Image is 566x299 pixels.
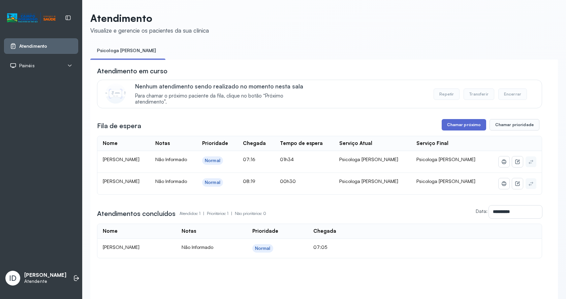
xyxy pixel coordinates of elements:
div: Chegada [243,140,266,147]
h3: Atendimento em curso [97,66,167,76]
div: Nome [103,140,118,147]
button: Encerrar [498,88,527,100]
div: Chegada [313,228,336,234]
span: 07:16 [243,156,255,162]
label: Data: [476,208,488,214]
button: Chamar prioridade [490,119,539,130]
div: Nome [103,228,118,234]
div: Notas [155,140,170,147]
span: Não Informado [155,156,187,162]
div: Prioridade [202,140,228,147]
h3: Fila de espera [97,121,141,130]
span: 00h30 [280,178,296,184]
span: 01h34 [280,156,294,162]
div: Serviço Final [416,140,448,147]
span: [PERSON_NAME] [103,156,139,162]
span: Psicologa [PERSON_NAME] [416,178,475,184]
span: | [203,211,204,216]
span: | [231,211,232,216]
a: Psicologa [PERSON_NAME] [90,45,163,56]
div: Psicologa [PERSON_NAME] [339,178,406,184]
span: Não Informado [182,244,213,250]
span: Não Informado [155,178,187,184]
span: 07:05 [313,244,327,250]
span: 08:19 [243,178,255,184]
button: Repetir [434,88,460,100]
div: Normal [255,246,271,251]
div: Normal [205,158,220,163]
p: Prioritários: 1 [207,209,235,218]
span: Psicologa [PERSON_NAME] [416,156,475,162]
span: [PERSON_NAME] [103,178,139,184]
div: Tempo de espera [280,140,323,147]
button: Transferir [464,88,494,100]
span: Painéis [19,63,35,69]
span: Para chamar o próximo paciente da fila, clique no botão “Próximo atendimento”. [135,93,313,106]
div: Visualize e gerencie os pacientes da sua clínica [90,27,209,34]
div: Prioridade [252,228,278,234]
h3: Atendimentos concluídos [97,209,176,218]
p: [PERSON_NAME] [24,272,66,278]
p: Atendimento [90,12,209,24]
img: Logotipo do estabelecimento [7,12,56,24]
div: Normal [205,180,220,185]
div: Serviço Atual [339,140,372,147]
div: Psicologa [PERSON_NAME] [339,156,406,162]
a: Atendimento [10,43,72,49]
p: Atendente [24,278,66,284]
p: Não prioritários: 0 [235,209,266,218]
span: [PERSON_NAME] [103,244,139,250]
button: Chamar próximo [442,119,486,130]
p: Nenhum atendimento sendo realizado no momento nesta sala [135,83,313,90]
p: Atendidos: 1 [180,209,207,218]
div: Notas [182,228,196,234]
span: Atendimento [19,43,47,49]
img: Imagem de CalloutCard [105,83,126,104]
